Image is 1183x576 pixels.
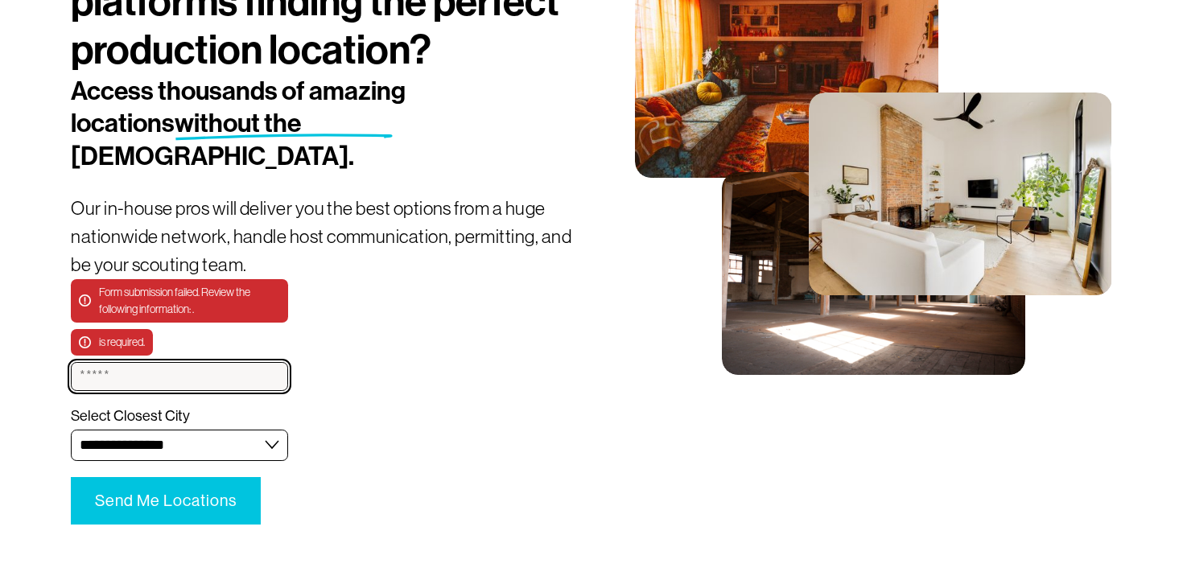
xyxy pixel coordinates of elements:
h2: Access thousands of amazing locations [71,75,505,172]
p: is required. [71,329,153,356]
span: without the [DEMOGRAPHIC_DATA]. [71,108,354,171]
span: Select Closest City [71,407,190,426]
button: Send Me LocationsSend Me Locations [71,477,261,525]
p: Form submission failed. Review the following information: . [71,279,288,323]
p: Our in-house pros will deliver you the best options from a huge nationwide network, handle host c... [71,195,591,279]
select: Select Closest City [71,430,288,461]
span: Send Me Locations [95,492,237,510]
